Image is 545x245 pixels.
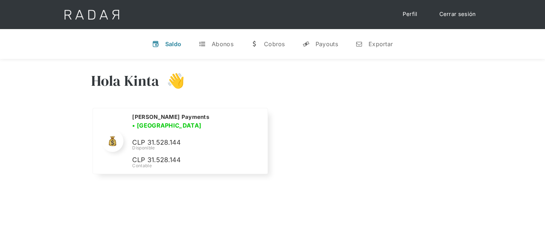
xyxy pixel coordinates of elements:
[395,7,425,21] a: Perfil
[132,162,259,169] div: Contable
[132,121,201,130] h3: • [GEOGRAPHIC_DATA]
[132,137,241,148] p: CLP 31.528.144
[199,40,206,48] div: t
[132,155,241,165] p: CLP 31.528.144
[432,7,483,21] a: Cerrar sesión
[264,40,285,48] div: Cobros
[159,72,185,90] h3: 👋
[355,40,363,48] div: n
[302,40,310,48] div: y
[91,72,159,90] h3: Hola Kinta
[152,40,159,48] div: v
[132,113,209,121] h2: [PERSON_NAME] Payments
[316,40,338,48] div: Payouts
[251,40,258,48] div: w
[212,40,233,48] div: Abonos
[165,40,182,48] div: Saldo
[132,145,259,151] div: Disponible
[369,40,393,48] div: Exportar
